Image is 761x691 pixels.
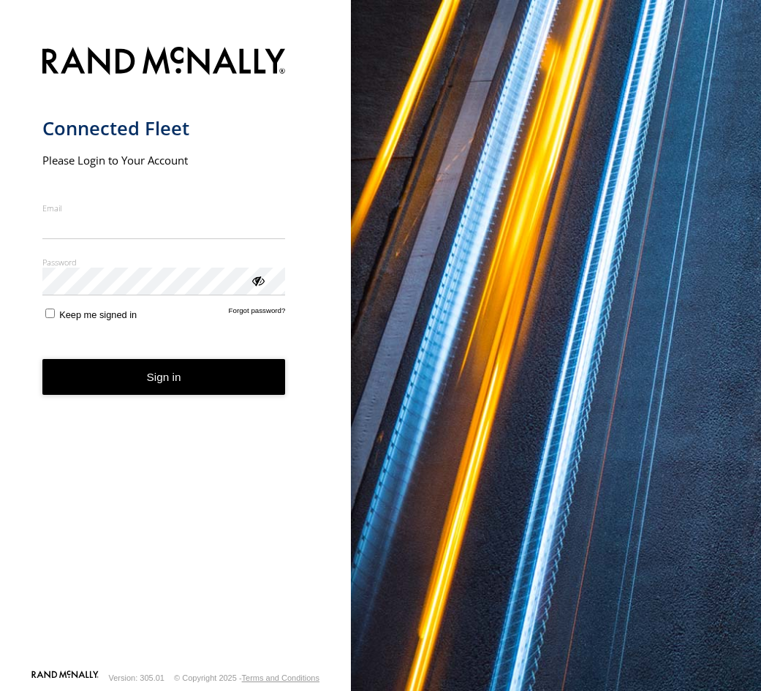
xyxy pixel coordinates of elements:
[42,153,286,167] h2: Please Login to Your Account
[59,309,137,320] span: Keep me signed in
[42,116,286,140] h1: Connected Fleet
[42,38,309,669] form: main
[42,257,286,268] label: Password
[42,44,286,81] img: Rand McNally
[229,306,286,320] a: Forgot password?
[45,309,55,318] input: Keep me signed in
[31,671,99,685] a: Visit our Website
[250,273,265,287] div: ViewPassword
[42,203,286,214] label: Email
[42,359,286,395] button: Sign in
[174,673,319,682] div: © Copyright 2025 -
[109,673,164,682] div: Version: 305.01
[242,673,319,682] a: Terms and Conditions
